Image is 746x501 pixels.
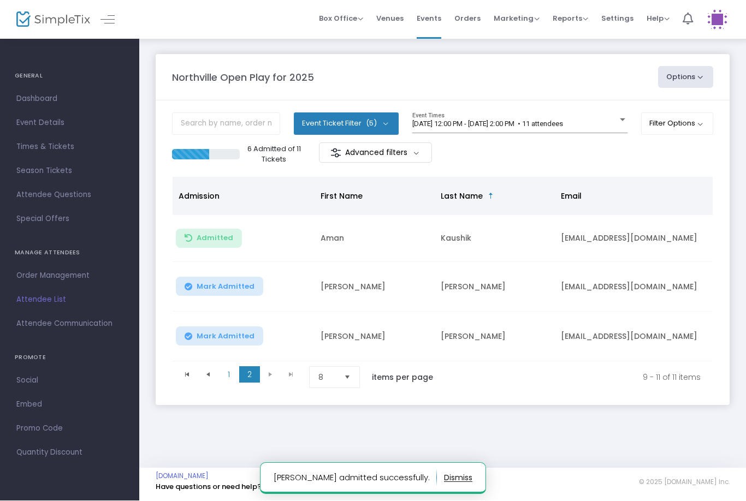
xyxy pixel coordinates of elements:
p: [PERSON_NAME] admitted successfully. [274,469,437,487]
span: Attendee Questions [16,188,123,202]
td: Kaushik [434,216,554,263]
td: [EMAIL_ADDRESS][DOMAIN_NAME] [554,263,718,312]
span: Marketing [494,14,540,24]
span: Event Details [16,116,123,130]
a: [DOMAIN_NAME] [156,472,209,481]
td: [PERSON_NAME] [314,312,434,362]
button: Filter Options [641,113,714,135]
p: 6 Admitted of 11 Tickets [244,144,304,165]
span: Events [417,5,441,33]
a: Have questions or need help? Book an onboarding session here [156,482,382,492]
img: filter [330,148,341,159]
span: Admission [179,191,220,202]
span: Quantity Discount [16,446,123,460]
div: Data table [173,177,713,362]
span: [DATE] 12:00 PM - [DATE] 2:00 PM • 11 attendees [412,120,563,128]
span: Attendee Communication [16,317,123,331]
span: First Name [321,191,363,202]
td: Aman [314,216,434,263]
span: Attendee List [16,293,123,307]
span: Page 2 [239,367,260,383]
span: Last Name [441,191,483,202]
span: Go to the first page [183,371,192,379]
m-button: Advanced filters [319,143,432,163]
span: Go to the first page [177,367,198,383]
button: Event Ticket Filter(5) [294,113,399,135]
td: [PERSON_NAME] [314,263,434,312]
span: Mark Admitted [197,332,254,341]
span: Box Office [319,14,363,24]
td: [PERSON_NAME] [434,263,554,312]
span: Admitted [197,234,233,243]
h4: PROMOTE [15,347,125,369]
m-panel-title: Northville Open Play for 2025 [172,70,314,85]
span: © 2025 [DOMAIN_NAME] Inc. [639,478,730,487]
span: Social [16,374,123,388]
button: dismiss [444,469,472,487]
button: Admitted [176,229,242,248]
span: Embed [16,398,123,412]
span: Season Tickets [16,164,123,178]
span: Order Management [16,269,123,283]
h4: GENERAL [15,65,125,87]
span: Go to the previous page [204,371,212,379]
button: Options [658,67,714,88]
span: Help [647,14,670,24]
span: 8 [318,372,335,383]
span: Promo Code [16,422,123,436]
td: [EMAIL_ADDRESS][DOMAIN_NAME] [554,312,718,362]
button: Mark Admitted [176,277,263,296]
button: Mark Admitted [176,327,263,346]
span: (5) [366,120,377,128]
span: Times & Tickets [16,140,123,154]
kendo-pager-info: 9 - 11 of 11 items [456,367,701,389]
span: Special Offers [16,212,123,226]
span: Go to the previous page [198,367,218,383]
span: Email [561,191,582,202]
span: Mark Admitted [197,283,254,291]
span: Sortable [487,192,495,201]
span: Page 1 [218,367,239,383]
span: Dashboard [16,92,123,106]
span: Reports [553,14,588,24]
button: Select [340,367,355,388]
input: Search by name, order number, email, ip address [172,113,280,135]
span: Venues [376,5,404,33]
span: Settings [601,5,633,33]
td: [PERSON_NAME] [434,312,554,362]
span: Orders [454,5,481,33]
h4: MANAGE ATTENDEES [15,242,125,264]
label: items per page [372,372,433,383]
td: [EMAIL_ADDRESS][DOMAIN_NAME] [554,216,718,263]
